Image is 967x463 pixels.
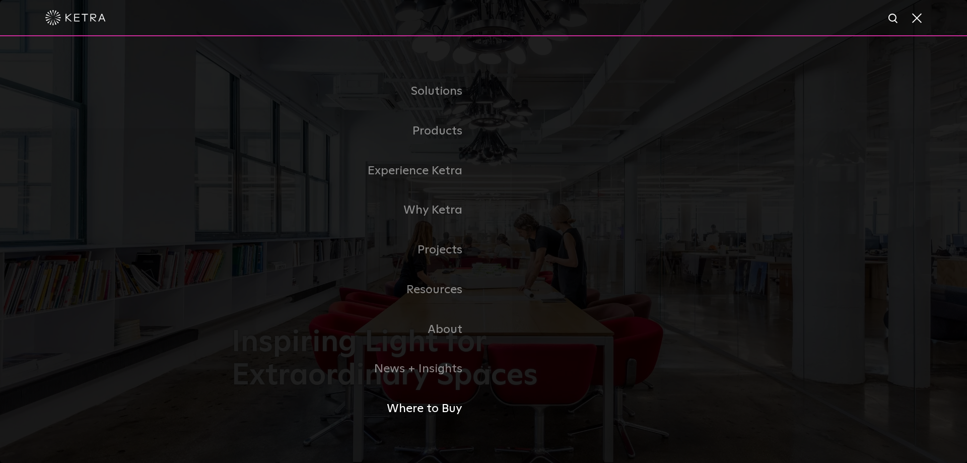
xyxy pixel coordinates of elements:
a: Projects [232,230,483,270]
a: Experience Ketra [232,151,483,191]
img: search icon [887,13,900,25]
div: Navigation Menu [232,72,735,429]
a: About [232,310,483,350]
a: News + Insights [232,349,483,389]
a: Products [232,111,483,151]
a: Where to Buy [232,389,483,429]
a: Resources [232,270,483,310]
a: Solutions [232,72,483,111]
a: Why Ketra [232,190,483,230]
img: ketra-logo-2019-white [45,10,106,25]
